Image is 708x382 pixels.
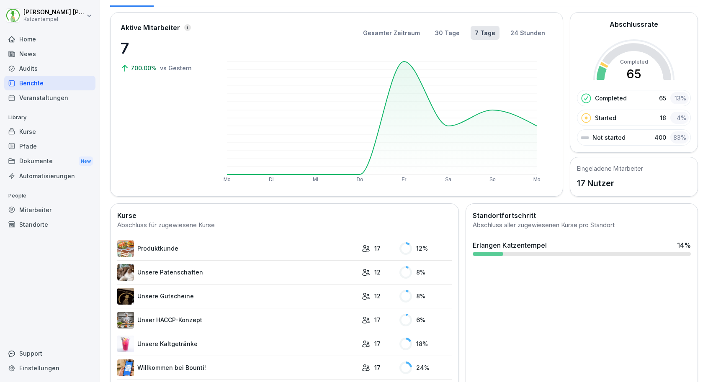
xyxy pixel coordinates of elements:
div: 12 % [399,242,452,255]
div: Abschluss aller zugewiesenen Kurse pro Standort [473,220,691,230]
button: Gesamter Zeitraum [359,26,424,40]
div: Dokumente [4,154,95,169]
text: Fr [402,177,406,182]
a: Audits [4,61,95,76]
p: 17 [374,315,381,324]
p: Completed [595,94,627,103]
a: Produktkunde [117,240,358,257]
img: u8r67eg3of4bsbim5481mdu9.png [117,264,134,281]
a: Pfade [4,139,95,154]
a: Unsere Kaltgetränke [117,336,358,352]
a: Mitarbeiter [4,203,95,217]
a: Home [4,32,95,46]
text: Mo [224,177,231,182]
p: vs Gestern [160,64,192,72]
p: 700.00% [131,64,158,72]
div: 13 % [670,92,689,104]
a: Standorte [4,217,95,232]
div: 14 % [677,240,691,250]
h2: Abschlussrate [610,19,658,29]
p: 17 Nutzer [577,177,643,190]
a: Veranstaltungen [4,90,95,105]
p: 17 [374,244,381,253]
p: [PERSON_NAME] [PERSON_NAME] [23,9,85,16]
a: Willkommen bei Bounti! [117,359,358,376]
img: o65mqm5zu8kk6iyyifda1ab1.png [117,336,134,352]
text: Do [356,177,363,182]
img: mlsleav921hxy3akyctmymka.png [117,312,134,328]
div: 8 % [399,290,452,303]
p: 7 [121,37,204,59]
div: Abschluss für zugewiesene Kurse [117,220,452,230]
a: Kurse [4,124,95,139]
img: yesgzfw2q3wqzzb03bjz3j6b.png [117,288,134,305]
a: Automatisierungen [4,169,95,183]
p: Started [595,113,616,122]
p: 12 [374,268,381,277]
text: Sa [445,177,451,182]
p: 17 [374,339,381,348]
p: 18 [660,113,666,122]
a: Unser HACCP-Konzept [117,312,358,328]
p: 65 [659,94,666,103]
h2: Standortfortschritt [473,210,691,220]
p: 17 [374,363,381,372]
div: Erlangen Katzentempel [473,240,547,250]
img: ubrm3x2m0ajy8muzg063xjpe.png [117,240,134,257]
div: 6 % [399,314,452,326]
p: People [4,189,95,203]
a: DokumenteNew [4,154,95,169]
div: 83 % [670,131,689,144]
div: Support [4,346,95,361]
button: 24 Stunden [506,26,549,40]
text: So [489,177,496,182]
p: 400 [654,133,666,142]
a: Unsere Gutscheine [117,288,358,305]
p: Library [4,111,95,124]
text: Mi [313,177,318,182]
div: 4 % [670,112,689,124]
p: 12 [374,292,381,300]
p: Katzentempel [23,16,85,22]
div: 24 % [399,361,452,374]
div: New [79,156,93,166]
a: News [4,46,95,61]
a: Berichte [4,76,95,90]
button: 30 Tage [431,26,464,40]
a: Einstellungen [4,361,95,375]
div: 18 % [399,338,452,350]
a: Erlangen Katzentempel14% [469,237,694,259]
p: Aktive Mitarbeiter [121,23,180,33]
button: 7 Tage [471,26,499,40]
img: xh3bnih80d1pxcetv9zsuevg.png [117,359,134,376]
h2: Kurse [117,210,452,220]
p: Not started [592,133,626,142]
div: 8 % [399,266,452,279]
a: Unsere Patenschaften [117,264,358,281]
text: Di [269,177,273,182]
h5: Eingeladene Mitarbeiter [577,164,643,173]
text: Mo [533,177,541,182]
